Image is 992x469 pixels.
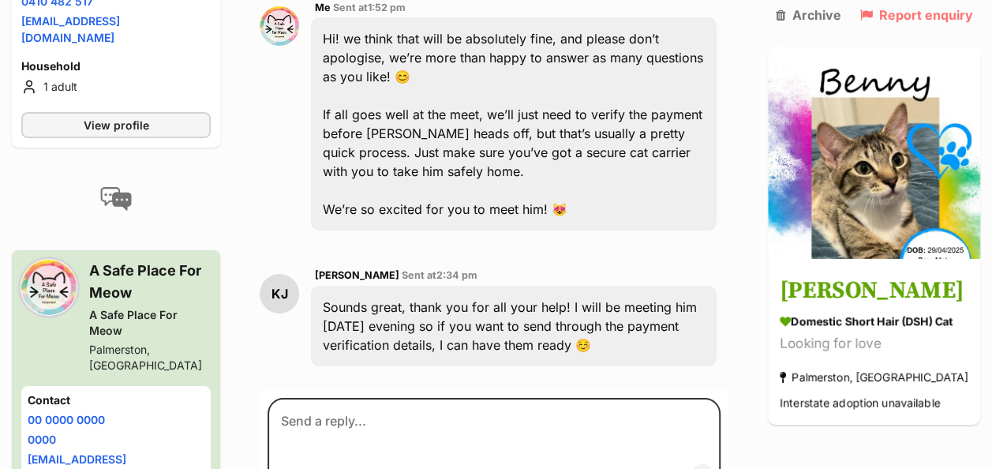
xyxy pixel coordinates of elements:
div: A Safe Place For Meow [89,307,211,339]
img: conversation-icon-4a6f8262b818ee0b60e3300018af0b2d0b884aa5de6e9bcb8d3d4eeb1a70a7c4.svg [100,187,132,211]
div: Palmerston, [GEOGRAPHIC_DATA] [780,366,968,388]
a: Archive [775,8,840,22]
h3: [PERSON_NAME] [780,273,968,309]
div: Sounds great, thank you for all your help! I will be meeting him [DATE] evening so if you want to... [311,286,717,366]
img: Benny [768,46,980,258]
div: Domestic Short Hair (DSH) Cat [780,313,968,329]
div: Hi! we think that will be absolutely fine, and please don’t apologise, we’re more than happy to a... [311,17,717,231]
span: Interstate adoption unavailable [780,396,940,409]
a: View profile [21,112,211,138]
span: 2:34 pm [436,269,477,281]
h4: Contact [28,392,204,408]
h3: A Safe Place For Meow [89,260,211,304]
a: [EMAIL_ADDRESS][DOMAIN_NAME] [21,14,120,44]
a: [PERSON_NAME] Domestic Short Hair (DSH) Cat Looking for love Palmerston, [GEOGRAPHIC_DATA] Inters... [768,261,980,425]
span: Sent at [333,2,406,13]
span: Me [315,2,331,13]
span: Sent at [402,269,477,281]
a: 00 0000 0000 [28,413,105,426]
div: Looking for love [780,333,968,355]
div: KJ [260,274,299,313]
span: 1:52 pm [368,2,406,13]
h4: Household [21,58,211,74]
a: Report enquiry [860,8,973,22]
span: [PERSON_NAME] [315,269,399,281]
img: A Safe Place For Meow profile pic [21,260,77,315]
img: A Safe Place For Meow profile pic [260,6,299,46]
div: Palmerston, [GEOGRAPHIC_DATA] [89,342,211,373]
li: 1 adult [21,77,211,96]
span: View profile [84,117,149,133]
a: 0000 [28,433,56,446]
